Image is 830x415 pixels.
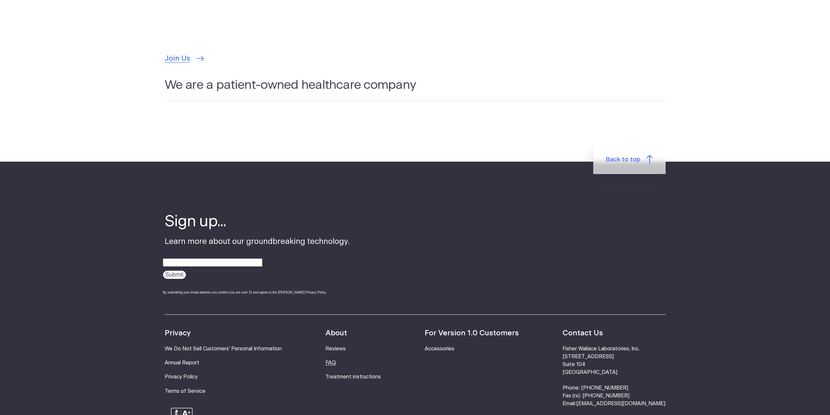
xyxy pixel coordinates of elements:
strong: For Version 1.0 Customers [425,329,519,337]
li: Fisher Wallace Laboratories, Inc. [STREET_ADDRESS] Suite 104 [GEOGRAPHIC_DATA] Phone: [PHONE_NUMB... [563,345,665,407]
span: Back to top [606,155,640,165]
a: [EMAIL_ADDRESS][DOMAIN_NAME] [576,401,665,406]
strong: Privacy [165,329,191,337]
div: Learn more about our groundbreaking technology. [165,212,350,301]
a: Join Us [165,53,204,64]
strong: About [325,329,347,337]
a: Reviews [325,346,346,351]
a: Accessories [425,346,454,351]
h4: Sign up... [165,212,350,232]
a: Terms of Service [165,389,205,394]
a: We Do Not Sell Customers' Personal Information [165,346,282,351]
a: Annual Report [165,360,199,365]
div: By submitting your email address you confirm you are over 21 and agree to the [PERSON_NAME] Priva... [163,290,350,295]
a: Back to top [593,146,666,174]
a: Treatment instructions [325,374,381,379]
span: Join Us [165,53,190,64]
h2: We are a patient-owned healthcare company [165,77,666,101]
strong: Contact Us [563,329,603,337]
a: FAQ [325,360,336,365]
a: Privacy Policy [165,374,198,379]
input: Submit [163,271,186,279]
